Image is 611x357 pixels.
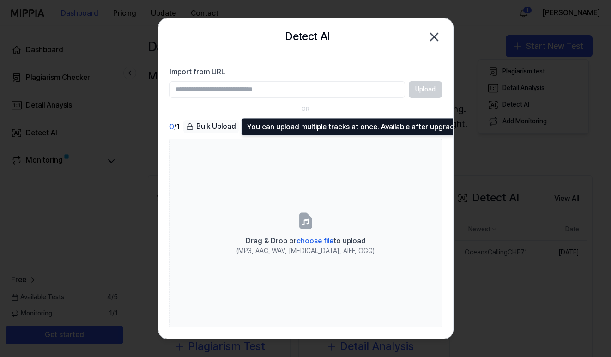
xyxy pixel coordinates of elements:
[296,236,333,245] span: choose file
[169,120,180,133] div: / 1
[169,121,174,133] span: 0
[246,236,366,245] span: Drag & Drop or to upload
[236,247,375,256] div: (MP3, AAC, WAV, [MEDICAL_DATA], AIFF, OGG)
[285,28,330,45] h2: Detect AI
[241,118,466,135] div: You can upload multiple tracks at once. Available after upgrade.
[183,120,239,133] button: Bulk Upload
[302,105,309,113] div: OR
[169,67,442,78] label: Import from URL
